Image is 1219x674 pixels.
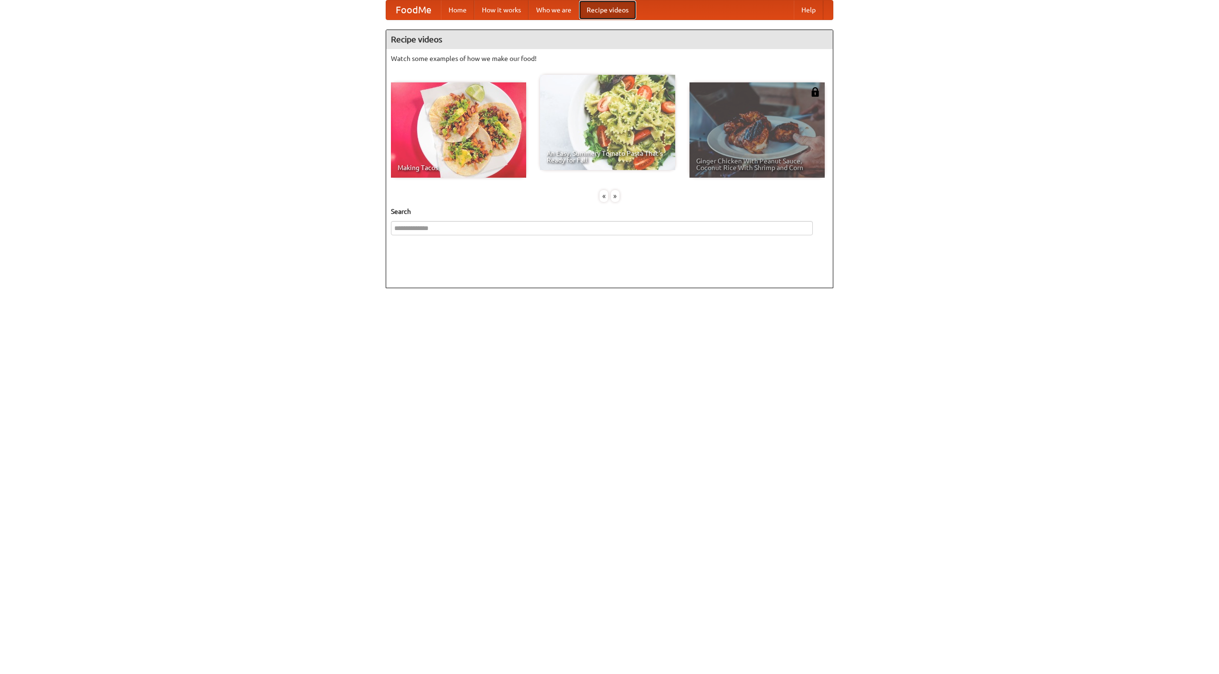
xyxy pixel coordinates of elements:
span: An Easy, Summery Tomato Pasta That's Ready for Fall [547,150,669,163]
a: How it works [474,0,529,20]
a: Help [794,0,823,20]
span: Making Tacos [398,164,520,171]
a: An Easy, Summery Tomato Pasta That's Ready for Fall [540,75,675,170]
p: Watch some examples of how we make our food! [391,54,828,63]
a: Recipe videos [579,0,636,20]
a: Who we are [529,0,579,20]
h4: Recipe videos [386,30,833,49]
a: FoodMe [386,0,441,20]
a: Home [441,0,474,20]
div: « [600,190,608,202]
div: » [611,190,619,202]
img: 483408.png [810,87,820,97]
h5: Search [391,207,828,216]
a: Making Tacos [391,82,526,178]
